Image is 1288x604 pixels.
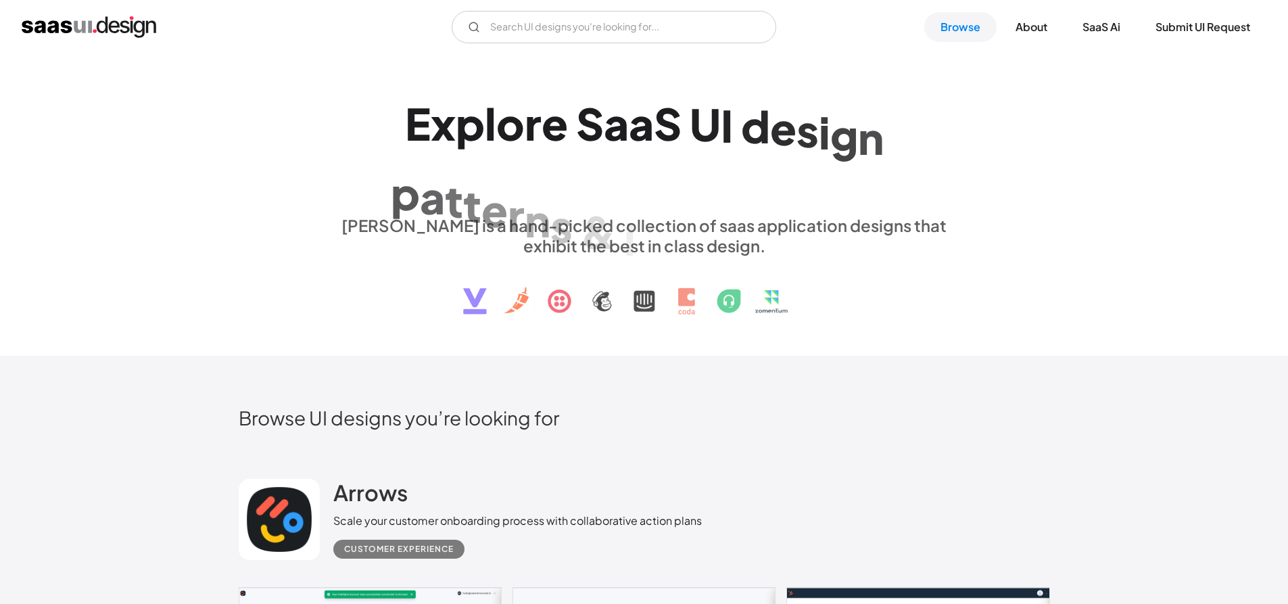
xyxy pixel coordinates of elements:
div: a [420,170,445,223]
div: a [604,97,629,149]
h2: Browse UI designs you’re looking for [239,406,1050,429]
div: r [525,97,542,149]
div: i [624,212,636,264]
div: g [830,109,858,161]
div: n [858,112,884,164]
div: & [581,206,616,258]
div: d [741,100,770,152]
div: o [496,97,525,149]
div: e [542,97,568,149]
div: r [508,189,525,241]
h2: Arrows [333,479,408,506]
div: s [796,104,819,156]
div: I [721,99,733,152]
div: p [391,167,420,219]
h1: Explore SaaS UI design patterns & interactions. [333,97,955,202]
a: Browse [924,12,997,42]
div: S [654,97,682,149]
div: t [463,179,481,231]
div: s [550,200,573,252]
div: t [445,175,463,227]
div: [PERSON_NAME] is a hand-picked collection of saas application designs that exhibit the best in cl... [333,215,955,256]
a: Arrows [333,479,408,513]
a: home [22,16,156,38]
form: Email Form [452,11,776,43]
div: a [629,97,654,149]
a: About [999,12,1064,42]
div: U [690,98,721,150]
div: E [405,97,431,149]
div: n [525,194,550,246]
a: Submit UI Request [1139,12,1266,42]
img: text, icon, saas logo [439,256,849,326]
input: Search UI designs you're looking for... [452,11,776,43]
div: Customer Experience [344,541,454,557]
div: e [481,183,508,235]
div: x [431,97,456,149]
div: Scale your customer onboarding process with collaborative action plans [333,513,702,529]
a: SaaS Ai [1066,12,1137,42]
div: i [819,106,830,158]
div: S [576,97,604,149]
div: p [456,97,485,149]
div: e [770,102,796,154]
div: l [485,97,496,149]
